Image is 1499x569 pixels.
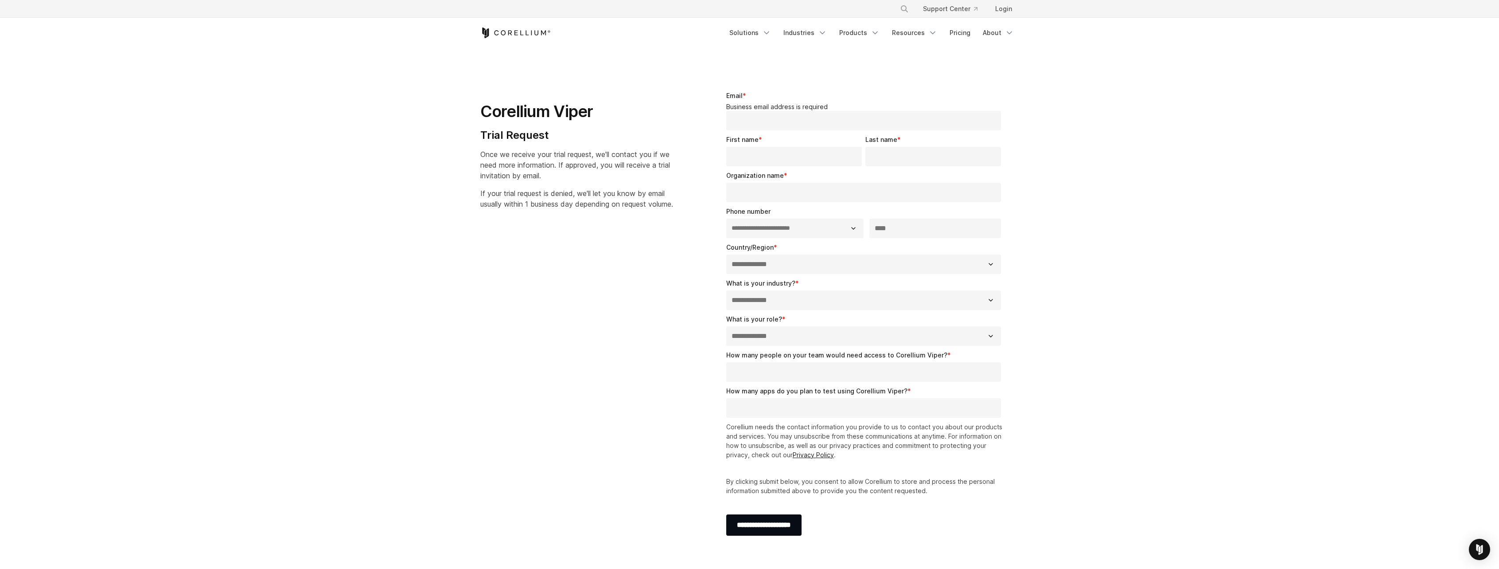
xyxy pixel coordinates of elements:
[726,208,771,215] span: Phone number
[480,150,670,180] span: Once we receive your trial request, we'll contact you if we need more information. If approved, y...
[480,27,551,38] a: Corellium Home
[480,102,673,122] h1: Corellium Viper
[793,451,834,459] a: Privacy Policy
[988,1,1019,17] a: Login
[977,25,1019,41] a: About
[726,477,1005,495] p: By clicking submit below, you consent to allow Corellium to store and process the personal inform...
[480,129,673,142] h4: Trial Request
[865,136,897,143] span: Last name
[726,387,907,395] span: How many apps do you plan to test using Corellium Viper?
[726,351,947,359] span: How many people on your team would need access to Corellium Viper?
[726,172,784,179] span: Organization name
[778,25,832,41] a: Industries
[726,136,759,143] span: First name
[726,315,782,323] span: What is your role?
[896,1,912,17] button: Search
[834,25,885,41] a: Products
[480,189,673,208] span: If your trial request is denied, we'll let you know by email usually within 1 business day depend...
[726,243,774,251] span: Country/Region
[724,25,776,41] a: Solutions
[726,422,1005,459] p: Corellium needs the contact information you provide to us to contact you about our products and s...
[944,25,976,41] a: Pricing
[887,25,942,41] a: Resources
[1469,539,1490,560] div: Open Intercom Messenger
[724,25,1019,41] div: Navigation Menu
[726,103,1005,111] legend: Business email address is required
[889,1,1019,17] div: Navigation Menu
[726,279,795,287] span: What is your industry?
[916,1,985,17] a: Support Center
[726,92,743,99] span: Email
